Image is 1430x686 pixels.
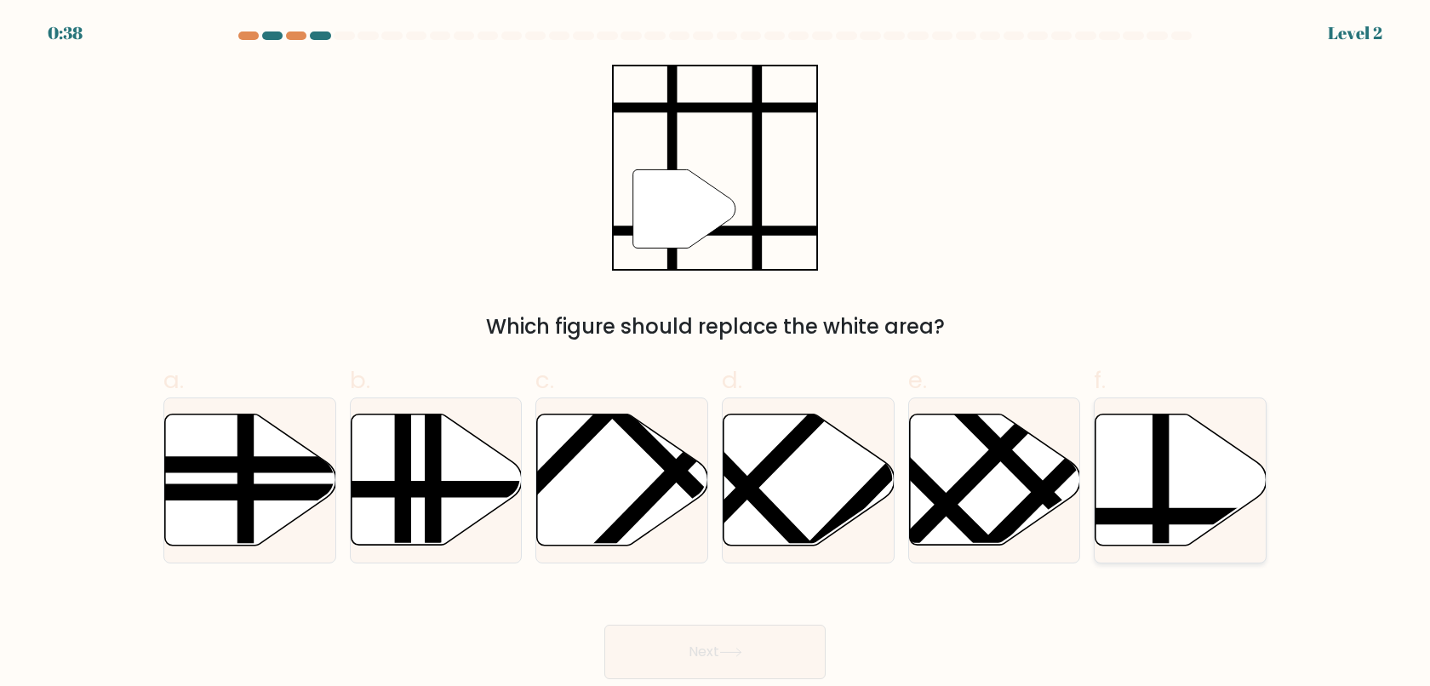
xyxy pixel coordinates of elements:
[908,363,927,397] span: e.
[1094,363,1106,397] span: f.
[163,363,184,397] span: a.
[174,312,1256,342] div: Which figure should replace the white area?
[535,363,554,397] span: c.
[48,20,83,46] div: 0:38
[633,169,735,248] g: "
[1328,20,1382,46] div: Level 2
[722,363,742,397] span: d.
[350,363,370,397] span: b.
[604,625,826,679] button: Next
